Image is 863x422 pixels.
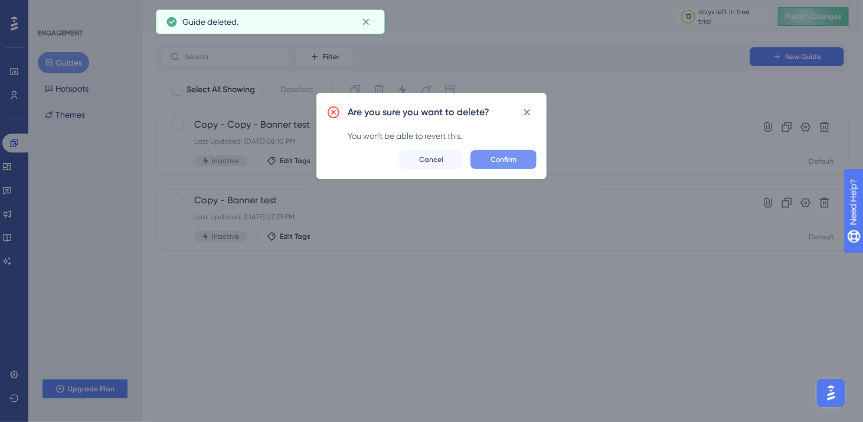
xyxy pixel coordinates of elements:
div: You won't be able to revert this. [348,129,537,143]
h2: Are you sure you want to delete? [348,105,489,119]
span: Need Help? [28,3,74,17]
iframe: UserGuiding AI Assistant Launcher [813,375,849,411]
span: Guide deleted. [182,15,238,29]
span: Confirm [491,155,517,164]
span: Cancel [419,155,443,164]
